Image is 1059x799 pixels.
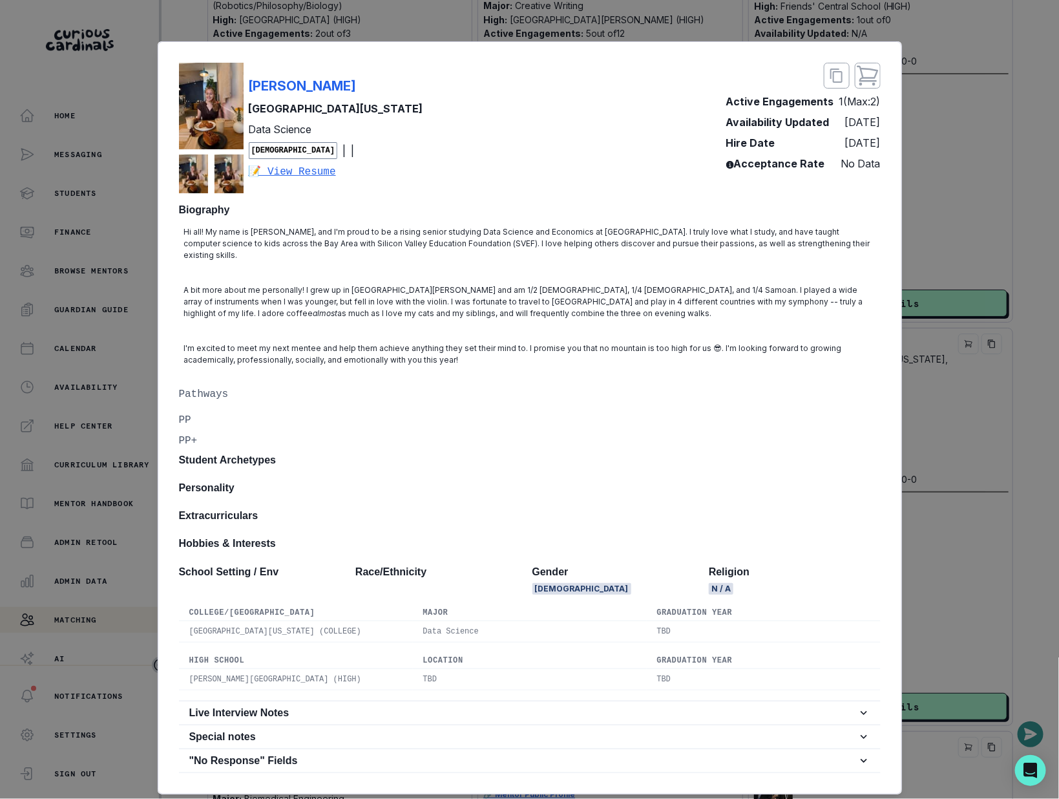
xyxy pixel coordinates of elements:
[413,653,647,669] th: Location
[179,749,881,772] button: "No Response" Fields
[647,605,881,621] th: Graduation Year
[824,63,850,89] button: close
[841,156,881,171] p: No Data
[532,566,704,578] h2: Gender
[249,76,357,96] p: [PERSON_NAME]
[855,63,881,89] button: close
[726,156,825,171] p: Acceptance Rate
[342,143,346,158] p: |
[179,566,351,578] h2: School Setting / Env
[413,605,647,621] th: Major
[413,621,647,642] td: Data Science
[179,725,881,749] button: Special notes
[709,583,733,595] span: N / A
[647,621,881,642] td: TBD
[1015,755,1046,786] div: Open Intercom Messenger
[709,566,881,578] h2: Religion
[313,308,338,318] em: almost
[179,454,881,466] h2: Student Archetypes
[184,226,876,261] p: Hi all! My name is [PERSON_NAME], and I'm proud to be a rising senior studying Data Science and E...
[184,343,876,366] p: I'm excited to meet my next mentee and help them achieve anything they set their mind to. I promi...
[179,433,198,449] p: PP+
[647,653,881,669] th: Graduation Year
[179,63,244,149] img: mentor profile picture
[249,142,338,159] span: [DEMOGRAPHIC_DATA]
[179,701,881,725] button: Live Interview Notes
[189,730,857,743] h2: Special notes
[179,605,413,621] th: College/[GEOGRAPHIC_DATA]
[179,412,191,428] p: PP
[351,143,354,158] p: |
[179,482,881,494] h2: Personality
[189,707,857,719] h2: Live Interview Notes
[355,566,527,578] h2: Race/Ethnicity
[179,668,413,690] td: [PERSON_NAME][GEOGRAPHIC_DATA] (HIGH)
[189,754,857,767] h2: "No Response" Fields
[726,94,834,109] p: Active Engagements
[726,114,830,130] p: Availability Updated
[184,284,876,319] p: A bit more about me personally! I grew up in [GEOGRAPHIC_DATA][PERSON_NAME] and am 1/2 [DEMOGRAPH...
[179,653,413,669] th: High School
[179,154,208,193] img: mentor profile picture
[249,164,423,180] a: 📝 View Resume
[179,204,881,216] h2: Biography
[845,114,881,130] p: [DATE]
[179,537,881,549] h2: Hobbies & Interests
[179,621,413,642] td: [GEOGRAPHIC_DATA][US_STATE] (COLLEGE)
[215,154,244,193] img: mentor profile picture
[249,122,423,137] p: Data Science
[532,583,631,595] span: [DEMOGRAPHIC_DATA]
[179,387,881,402] p: Pathways
[249,101,423,116] p: [GEOGRAPHIC_DATA][US_STATE]
[726,135,775,151] p: Hire Date
[413,668,647,690] td: TBD
[647,668,881,690] td: TBD
[179,509,881,522] h2: Extracurriculars
[839,94,881,109] p: 1 (Max: 2 )
[845,135,881,151] p: [DATE]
